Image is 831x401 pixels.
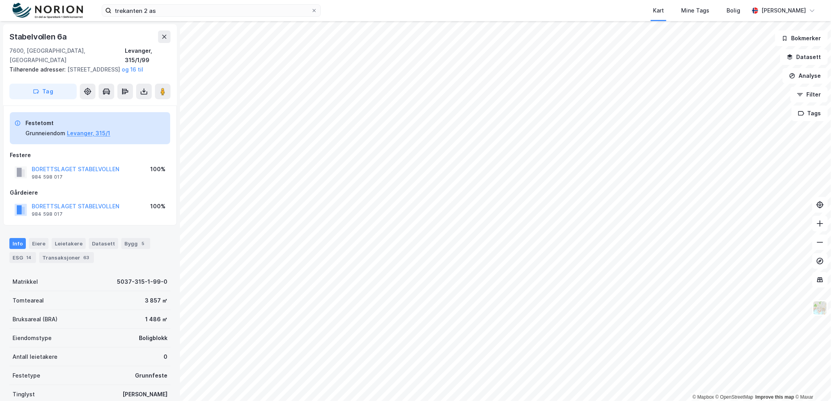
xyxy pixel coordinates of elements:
button: Levanger, 315/1 [67,129,110,138]
div: 984 598 017 [32,211,63,217]
button: Analyse [782,68,828,84]
div: Festetomt [25,118,110,128]
div: Festetype [13,371,40,380]
button: Datasett [780,49,828,65]
button: Tag [9,84,77,99]
img: norion-logo.80e7a08dc31c2e691866.png [13,3,83,19]
div: Tomteareal [13,296,44,305]
div: Bygg [121,238,150,249]
div: Kart [653,6,664,15]
div: Grunneiendom [25,129,65,138]
div: 5 [139,240,147,247]
span: Tilhørende adresser: [9,66,67,73]
div: Transaksjoner [39,252,94,263]
div: 3 857 ㎡ [145,296,167,305]
div: 984 598 017 [32,174,63,180]
div: Festere [10,150,170,160]
div: Eiere [29,238,49,249]
div: [PERSON_NAME] [122,390,167,399]
button: Bokmerker [775,30,828,46]
div: Leietakere [52,238,86,249]
div: ESG [9,252,36,263]
div: [PERSON_NAME] [761,6,806,15]
a: Improve this map [755,394,794,400]
div: 14 [25,254,33,261]
a: Mapbox [692,394,714,400]
div: Matrikkel [13,277,38,286]
div: Bolig [727,6,740,15]
div: Kontrollprogram for chat [792,363,831,401]
div: Gårdeiere [10,188,170,197]
a: OpenStreetMap [716,394,754,400]
img: Z [813,301,827,315]
div: 0 [164,352,167,362]
div: Datasett [89,238,118,249]
div: Boligblokk [139,333,167,343]
div: 63 [82,254,91,261]
div: 100% [150,165,165,174]
div: [STREET_ADDRESS] [9,65,164,74]
input: Søk på adresse, matrikkel, gårdeiere, leietakere eller personer [112,5,311,16]
div: Grunnfeste [135,371,167,380]
div: 1 486 ㎡ [145,315,167,324]
div: 100% [150,202,165,211]
iframe: Chat Widget [792,363,831,401]
button: Filter [790,87,828,102]
div: Levanger, 315/1/99 [125,46,171,65]
div: Bruksareal (BRA) [13,315,58,324]
div: Antall leietakere [13,352,58,362]
div: Info [9,238,26,249]
button: Tags [791,106,828,121]
div: Eiendomstype [13,333,52,343]
div: Stabelvollen 6a [9,30,68,43]
div: Mine Tags [681,6,709,15]
div: Tinglyst [13,390,35,399]
div: 7600, [GEOGRAPHIC_DATA], [GEOGRAPHIC_DATA] [9,46,125,65]
div: 5037-315-1-99-0 [117,277,167,286]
